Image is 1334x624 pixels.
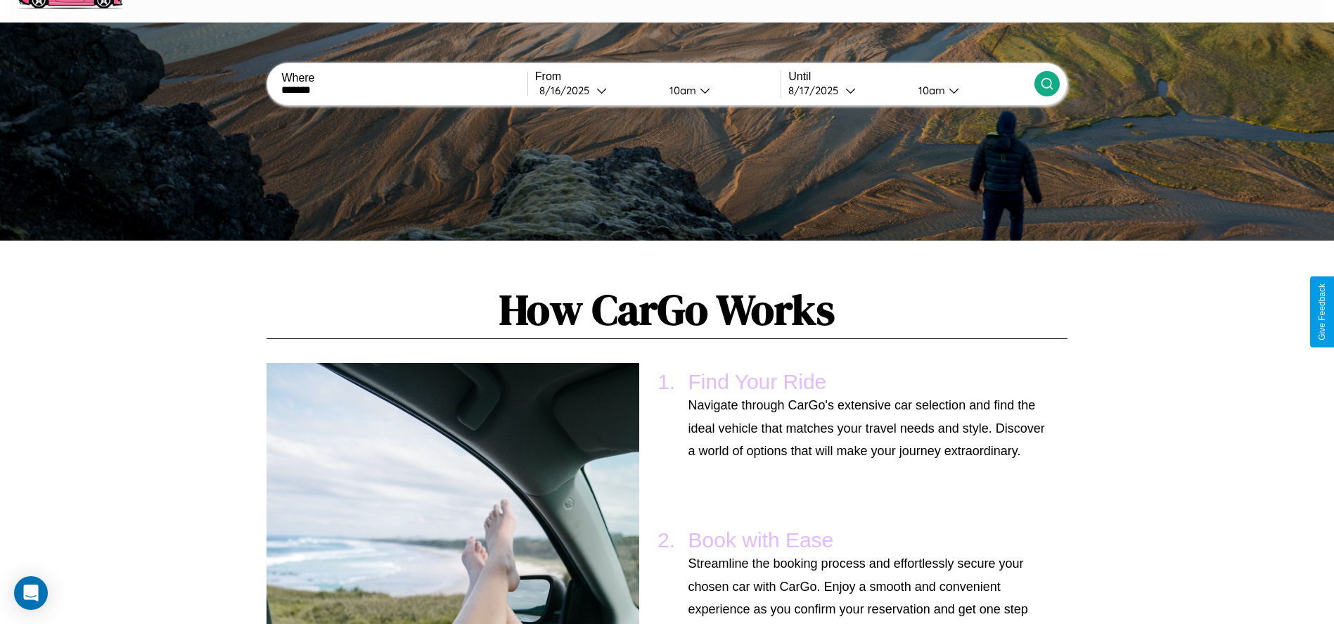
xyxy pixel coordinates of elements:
[535,83,658,98] button: 8/16/2025
[662,84,700,97] div: 10am
[788,84,845,97] div: 8 / 17 / 2025
[907,83,1034,98] button: 10am
[535,70,781,83] label: From
[539,84,596,97] div: 8 / 16 / 2025
[688,394,1046,462] p: Navigate through CarGo's extensive car selection and find the ideal vehicle that matches your tra...
[788,70,1034,83] label: Until
[14,576,48,610] div: Open Intercom Messenger
[267,281,1067,339] h1: How CarGo Works
[1317,284,1327,340] div: Give Feedback
[658,83,781,98] button: 10am
[681,363,1053,469] li: Find Your Ride
[911,84,949,97] div: 10am
[281,72,527,84] label: Where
